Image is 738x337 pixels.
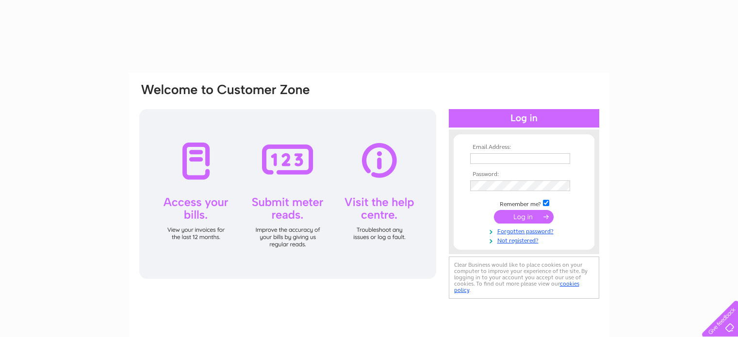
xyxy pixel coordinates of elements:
a: Not registered? [470,235,580,244]
a: cookies policy [454,280,579,293]
td: Remember me? [468,198,580,208]
div: Clear Business would like to place cookies on your computer to improve your experience of the sit... [449,257,599,299]
th: Email Address: [468,144,580,151]
a: Forgotten password? [470,226,580,235]
input: Submit [494,210,554,224]
th: Password: [468,171,580,178]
